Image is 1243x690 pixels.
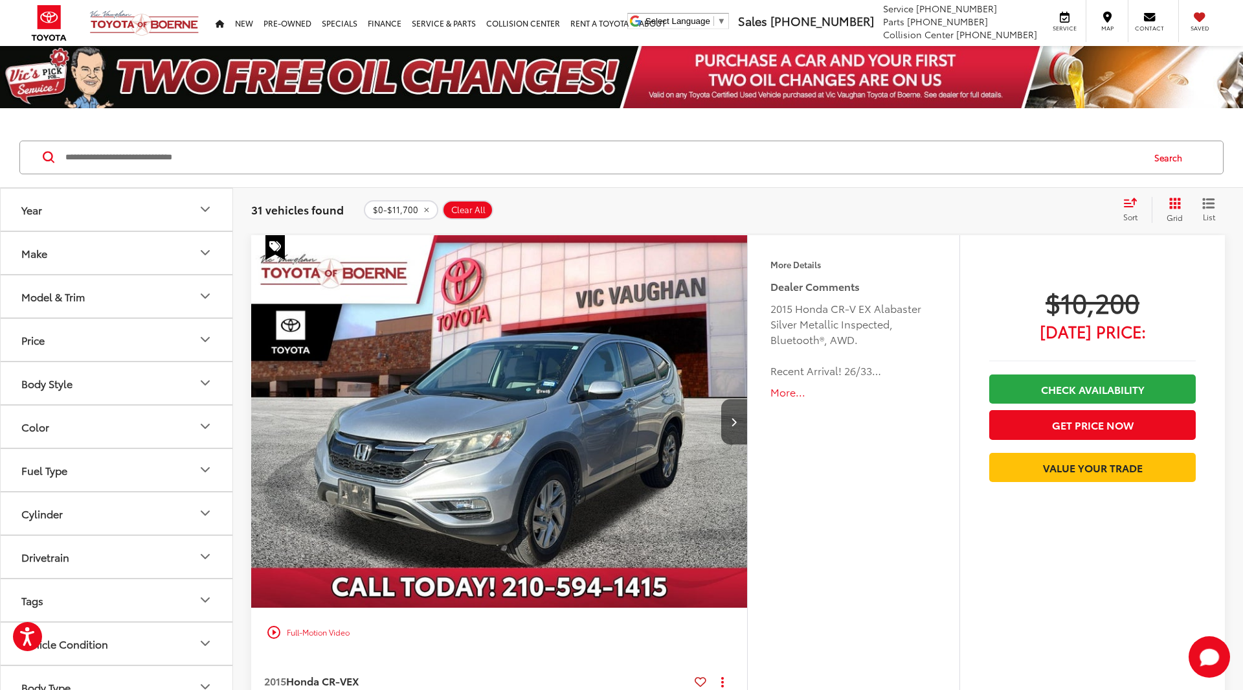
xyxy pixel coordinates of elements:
a: 2015Honda CR-VEX [264,674,689,688]
button: YearYear [1,189,234,231]
div: Color [21,420,49,433]
span: Special [265,235,285,260]
h5: Dealer Comments [770,279,937,294]
span: Select Language [645,16,710,26]
div: 2015 Honda CR-V EX Alabaster Silver Metallic Inspected, Bluetooth®, AWD. Recent Arrival! 26/33 Ci... [770,301,937,378]
span: [PHONE_NUMBER] [907,15,988,28]
span: Sort [1123,211,1137,222]
span: [PHONE_NUMBER] [956,28,1037,41]
span: EX [346,673,359,688]
button: DrivetrainDrivetrain [1,536,234,578]
div: Body Style [197,375,213,391]
div: Make [197,245,213,260]
button: Vehicle ConditionVehicle Condition [1,623,234,665]
div: Tags [21,594,43,606]
div: Tags [197,592,213,608]
span: Grid [1167,212,1183,223]
button: Model & TrimModel & Trim [1,275,234,317]
span: Clear All [451,205,486,215]
button: Body StyleBody Style [1,362,234,404]
button: MakeMake [1,232,234,274]
div: Price [197,332,213,347]
a: 2015 Honda CR-V EX2015 Honda CR-V EX2015 Honda CR-V EX2015 Honda CR-V EX [251,235,748,608]
span: $10,200 [989,286,1196,318]
span: ​ [713,16,714,26]
span: dropdown dots [721,676,724,687]
span: Parts [883,15,904,28]
span: Honda CR-V [286,673,346,688]
span: 2015 [264,673,286,688]
a: Value Your Trade [989,453,1196,482]
div: Year [21,203,42,216]
button: Search [1142,141,1201,174]
button: PricePrice [1,319,234,361]
div: Vehicle Condition [21,638,108,650]
button: Fuel TypeFuel Type [1,449,234,491]
span: List [1202,211,1215,222]
span: ▼ [717,16,726,26]
button: More... [770,385,937,400]
span: Contact [1135,24,1164,32]
span: [PHONE_NUMBER] [770,12,874,29]
button: Toggle Chat Window [1189,636,1230,678]
a: Select Language​ [645,16,726,26]
a: Check Availability [989,374,1196,404]
span: Collision Center [883,28,954,41]
div: Body Style [21,377,73,389]
div: Model & Trim [21,290,85,303]
svg: Start Chat [1189,636,1230,678]
span: Sales [738,12,767,29]
div: Year [197,201,213,217]
button: Get Price Now [989,410,1196,439]
div: Fuel Type [21,464,67,476]
span: $0-$11,700 [373,205,418,215]
div: Fuel Type [197,462,213,477]
div: Model & Trim [197,288,213,304]
img: 2015 Honda CR-V EX [251,235,748,609]
span: [PHONE_NUMBER] [916,2,997,15]
div: Color [197,419,213,434]
button: ColorColor [1,406,234,448]
div: Price [21,334,45,346]
button: Next image [721,399,747,444]
button: CylinderCylinder [1,492,234,535]
input: Search by Make, Model, or Keyword [64,142,1142,173]
span: Saved [1185,24,1214,32]
div: Make [21,247,47,259]
button: List View [1193,197,1225,223]
button: Clear All [442,200,493,220]
button: TagsTags [1,579,234,621]
span: Service [883,2,913,15]
div: Cylinder [21,507,63,520]
button: Grid View [1152,197,1193,223]
div: Drivetrain [21,551,69,563]
h4: More Details [770,260,937,269]
button: remove 0-11700 [364,200,438,220]
div: 2015 Honda CR-V EX 0 [251,235,748,608]
img: Vic Vaughan Toyota of Boerne [89,10,199,36]
div: Drivetrain [197,549,213,564]
span: 31 vehicles found [251,201,344,217]
div: Vehicle Condition [197,636,213,651]
span: Map [1093,24,1121,32]
span: Service [1050,24,1079,32]
span: [DATE] Price: [989,325,1196,338]
button: Select sort value [1117,197,1152,223]
div: Cylinder [197,505,213,521]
